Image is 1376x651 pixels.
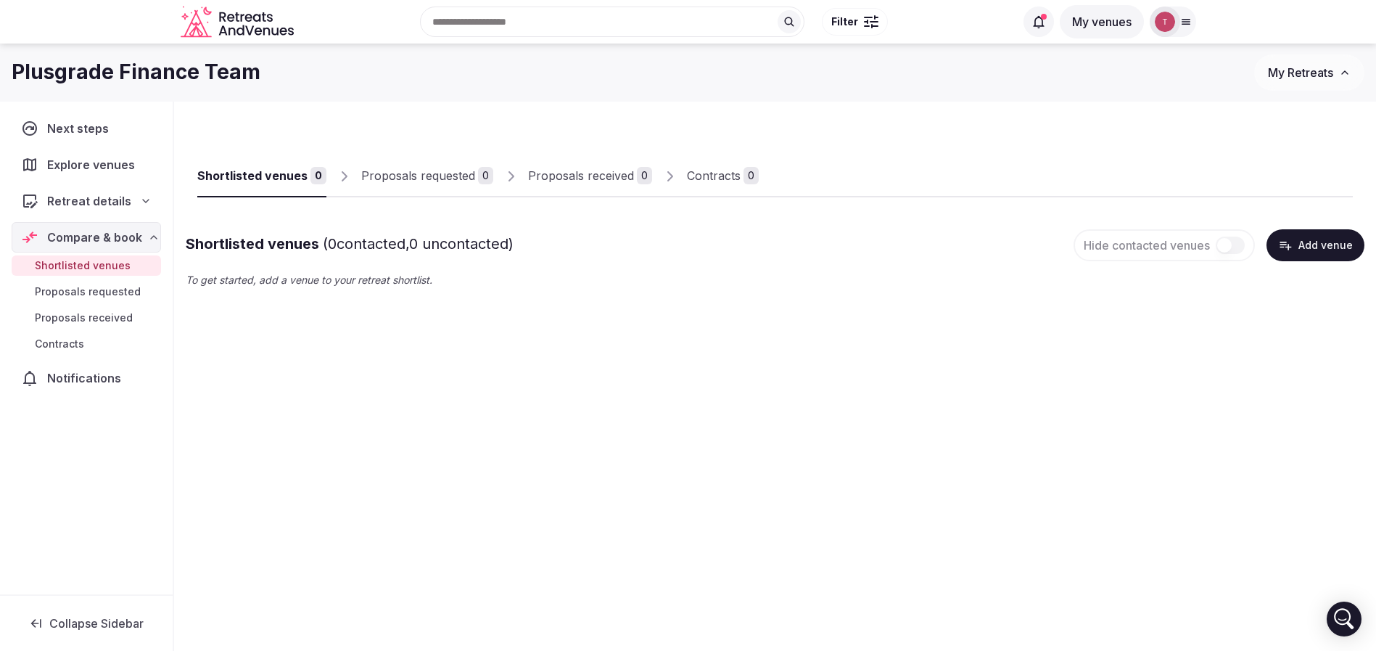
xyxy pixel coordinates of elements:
[181,6,297,38] svg: Retreats and Venues company logo
[35,284,141,299] span: Proposals requested
[186,273,1364,287] p: To get started, add a venue to your retreat shortlist.
[47,120,115,137] span: Next steps
[361,155,493,197] a: Proposals requested0
[12,58,260,86] h1: Plusgrade Finance Team
[1060,5,1144,38] button: My venues
[197,155,326,197] a: Shortlisted venues0
[743,167,759,184] div: 0
[47,229,142,246] span: Compare & book
[35,258,131,273] span: Shortlisted venues
[12,607,161,639] button: Collapse Sidebar
[478,167,493,184] div: 0
[35,337,84,351] span: Contracts
[12,113,161,144] a: Next steps
[47,192,131,210] span: Retreat details
[181,6,297,38] a: Visit the homepage
[12,282,161,302] a: Proposals requested
[47,369,127,387] span: Notifications
[687,155,759,197] a: Contracts0
[831,15,858,29] span: Filter
[49,616,144,631] span: Collapse Sidebar
[637,167,652,184] div: 0
[1327,602,1361,636] div: Open Intercom Messenger
[12,255,161,276] a: Shortlisted venues
[12,363,161,393] a: Notifications
[47,156,141,173] span: Explore venues
[1155,12,1175,32] img: Thiago Martins
[361,167,475,184] div: Proposals requested
[1084,238,1210,253] span: Hide contacted venues
[35,311,133,325] span: Proposals received
[1268,65,1333,80] span: My Retreats
[12,334,161,354] a: Contracts
[822,8,888,36] button: Filter
[1060,15,1144,29] a: My venues
[12,150,161,180] a: Explore venues
[528,155,652,197] a: Proposals received0
[12,308,161,328] a: Proposals received
[1254,54,1364,91] button: My Retreats
[186,235,514,253] span: Shortlisted venues
[197,167,308,184] div: Shortlisted venues
[1266,229,1364,261] button: Add venue
[310,167,326,184] div: 0
[528,167,634,184] div: Proposals received
[323,235,514,253] span: ( 0 contacted, 0 uncontacted)
[687,167,741,184] div: Contracts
